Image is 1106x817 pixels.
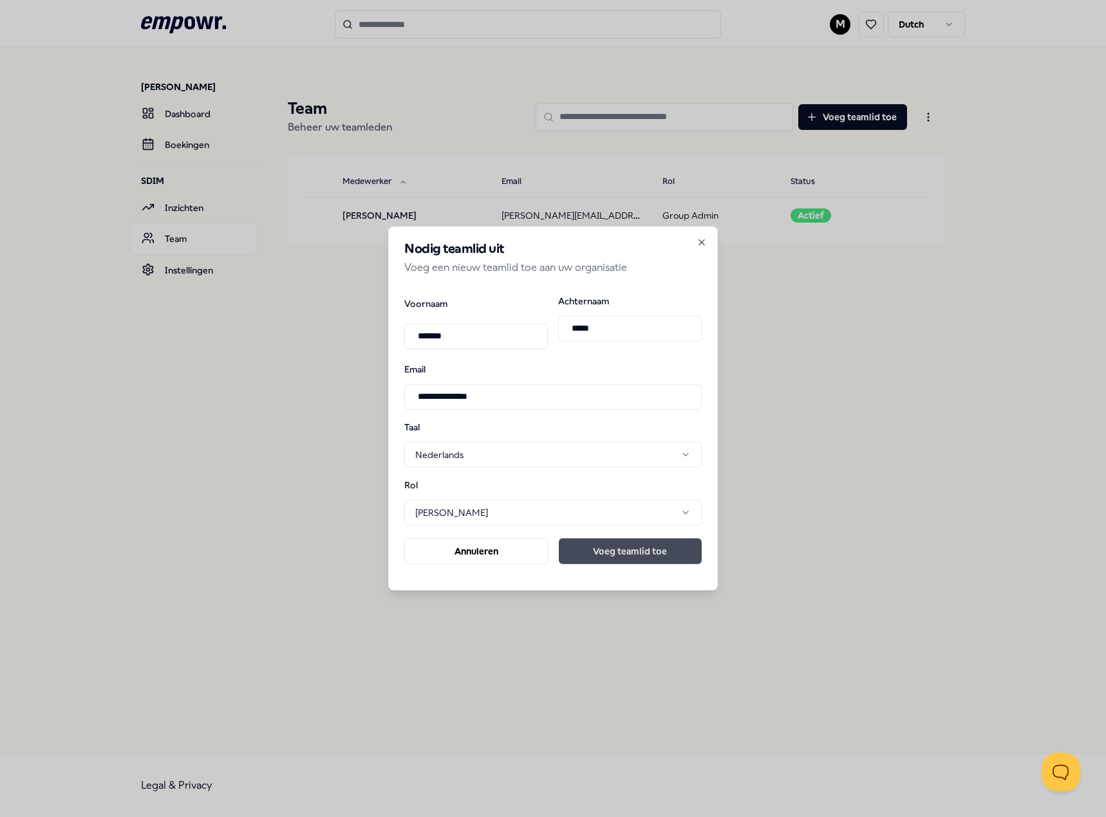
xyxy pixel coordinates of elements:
[404,422,471,431] label: Taal
[404,481,471,490] label: Rol
[404,298,548,308] label: Voornaam
[559,538,702,564] button: Voeg teamlid toe
[404,538,548,564] button: Annuleren
[404,243,702,255] h2: Nodig teamlid uit
[404,364,702,373] label: Email
[404,259,702,276] p: Voeg een nieuw teamlid toe aan uw organisatie
[558,296,702,305] label: Achternaam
